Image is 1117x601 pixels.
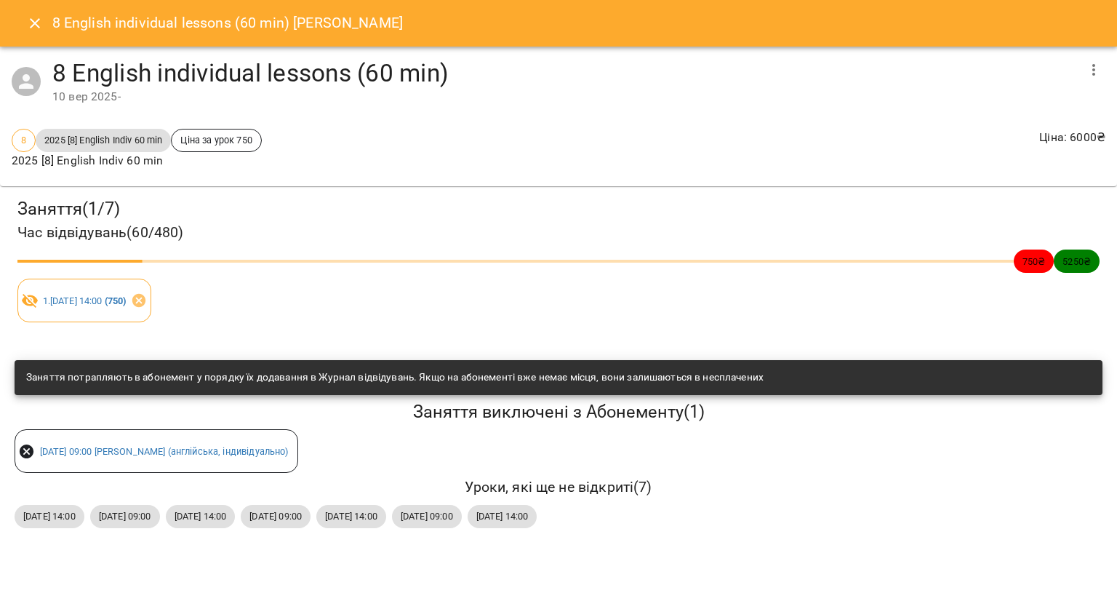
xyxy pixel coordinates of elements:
[52,58,1076,88] h4: 8 English individual lessons (60 min)
[17,198,1100,220] h3: Заняття ( 1 / 7 )
[43,295,127,306] a: 1.[DATE] 14:00 (750)
[468,509,537,523] span: [DATE] 14:00
[392,509,462,523] span: [DATE] 09:00
[52,88,1076,106] div: 10 вер 2025 -
[90,509,160,523] span: [DATE] 09:00
[105,295,127,306] b: ( 750 )
[40,446,289,457] a: [DATE] 09:00 [PERSON_NAME] (англійська, індивідуально)
[15,476,1102,498] h6: Уроки, які ще не відкриті ( 7 )
[52,12,404,34] h6: 8 English individual lessons (60 min) [PERSON_NAME]
[1014,255,1054,268] span: 750 ₴
[15,401,1102,423] h5: Заняття виключені з Абонементу ( 1 )
[15,509,84,523] span: [DATE] 14:00
[36,133,171,147] span: 2025 [8] English Indiv 60 min
[12,152,262,170] p: 2025 [8] English Indiv 60 min
[316,509,386,523] span: [DATE] 14:00
[17,6,52,41] button: Close
[17,279,151,322] div: 1.[DATE] 14:00 (750)
[241,509,311,523] span: [DATE] 09:00
[17,221,1100,244] h4: Час відвідувань ( 60 / 480 )
[26,365,764,391] div: Заняття потрапляють в абонемент у порядку їх додавання в Журнал відвідувань. Якщо на абонементі в...
[1054,255,1100,268] span: 5250 ₴
[166,509,236,523] span: [DATE] 14:00
[12,133,35,147] span: 8
[172,133,260,147] span: Ціна за урок 750
[1039,129,1105,146] p: Ціна : 6000 ₴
